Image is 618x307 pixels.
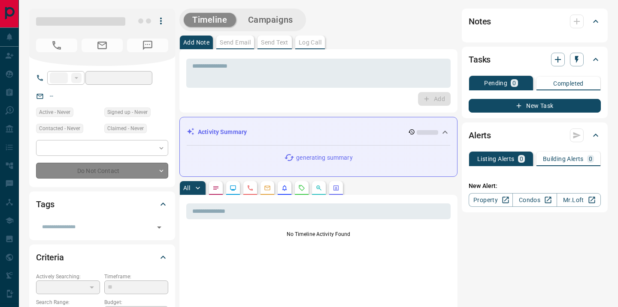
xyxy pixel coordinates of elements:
[512,80,516,86] p: 0
[469,53,491,66] h2: Tasks
[107,124,144,133] span: Claimed - Never
[469,49,601,70] div: Tasks
[127,39,168,52] span: No Number
[36,273,100,280] p: Actively Searching:
[477,156,515,162] p: Listing Alerts
[298,185,305,191] svg: Requests
[469,182,601,191] p: New Alert:
[239,13,302,27] button: Campaigns
[198,128,247,137] p: Activity Summary
[333,185,339,191] svg: Agent Actions
[36,298,100,306] p: Search Range:
[264,185,271,191] svg: Emails
[36,194,168,215] div: Tags
[104,298,168,306] p: Budget:
[39,124,80,133] span: Contacted - Never
[469,99,601,113] button: New Task
[296,153,352,162] p: generating summary
[230,185,236,191] svg: Lead Browsing Activity
[469,193,513,207] a: Property
[469,15,491,28] h2: Notes
[36,39,77,52] span: No Number
[469,125,601,146] div: Alerts
[107,108,148,116] span: Signed up - Never
[82,39,123,52] span: No Email
[281,185,288,191] svg: Listing Alerts
[589,156,592,162] p: 0
[484,80,507,86] p: Pending
[36,197,54,211] h2: Tags
[36,163,168,179] div: Do Not Contact
[104,273,168,280] p: Timeframe:
[469,128,491,142] h2: Alerts
[39,108,70,116] span: Active - Never
[186,230,451,238] p: No Timeline Activity Found
[183,39,209,45] p: Add Note
[557,193,601,207] a: Mr.Loft
[520,156,523,162] p: 0
[247,185,254,191] svg: Calls
[36,247,168,268] div: Criteria
[187,124,450,140] div: Activity Summary
[153,221,165,233] button: Open
[50,92,53,99] a: --
[36,250,64,264] h2: Criteria
[184,13,236,27] button: Timeline
[512,193,557,207] a: Condos
[315,185,322,191] svg: Opportunities
[553,80,584,86] p: Completed
[183,185,190,191] p: All
[543,156,584,162] p: Building Alerts
[469,11,601,32] div: Notes
[212,185,219,191] svg: Notes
